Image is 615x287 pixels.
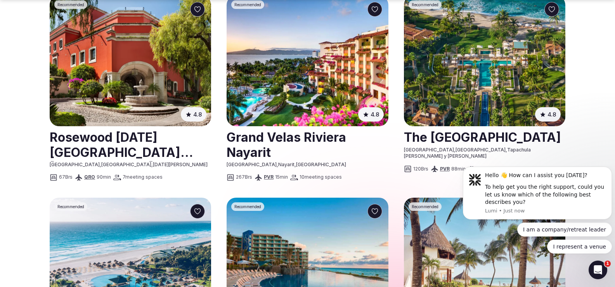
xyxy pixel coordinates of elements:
a: PVR [440,166,450,172]
div: Recommended [231,202,264,211]
span: Nayarit [278,162,295,167]
span: 88 min [451,166,466,172]
iframe: Intercom live chat [589,261,607,279]
span: , [151,162,153,167]
div: Recommended [231,0,264,9]
div: Recommended [54,202,87,211]
span: 1 [605,261,611,267]
span: 90 min [97,174,111,181]
span: [DATE][PERSON_NAME] [153,162,208,167]
button: 4.8 [535,107,561,122]
div: Recommended [54,0,87,9]
span: 4.8 [371,110,379,118]
h2: Grand Velas Riviera Nayarit [227,127,388,162]
a: View venue [404,127,565,146]
span: 4.8 [193,110,202,118]
span: [GEOGRAPHIC_DATA] [227,162,277,167]
span: Recommended [234,204,261,209]
span: Tapachula [PERSON_NAME] y [PERSON_NAME] [404,147,531,159]
span: Recommended [412,204,438,209]
button: 4.8 [358,107,384,122]
span: 7 meeting spaces [123,174,163,181]
span: , [506,147,507,153]
span: [GEOGRAPHIC_DATA] [404,147,454,153]
a: PVR [264,174,274,180]
span: Recommended [412,2,438,7]
span: [GEOGRAPHIC_DATA] [456,147,506,153]
span: , [454,147,456,153]
span: 67 Brs [59,174,73,181]
span: Recommended [234,2,261,7]
h2: The [GEOGRAPHIC_DATA] [404,127,565,146]
iframe: Intercom notifications message [460,166,615,266]
div: Recommended [409,202,442,211]
span: Recommended [57,204,84,209]
span: [GEOGRAPHIC_DATA] [296,162,346,167]
span: 15 min [275,174,288,181]
span: 120 Brs [413,166,428,172]
span: 10 meeting spaces [300,174,342,181]
span: 4.8 [547,110,556,118]
span: [GEOGRAPHIC_DATA] [101,162,151,167]
span: [GEOGRAPHIC_DATA] [50,162,100,167]
span: , [295,162,296,167]
span: , [100,162,101,167]
a: View venue [50,127,211,162]
h2: Rosewood [DATE][GEOGRAPHIC_DATA][PERSON_NAME] [50,127,211,162]
span: , [277,162,278,167]
a: QRO [84,174,95,180]
span: 267 Brs [236,174,252,181]
a: View venue [227,127,388,162]
div: Recommended [409,0,442,9]
button: 4.8 [181,107,206,122]
span: Recommended [57,2,84,7]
